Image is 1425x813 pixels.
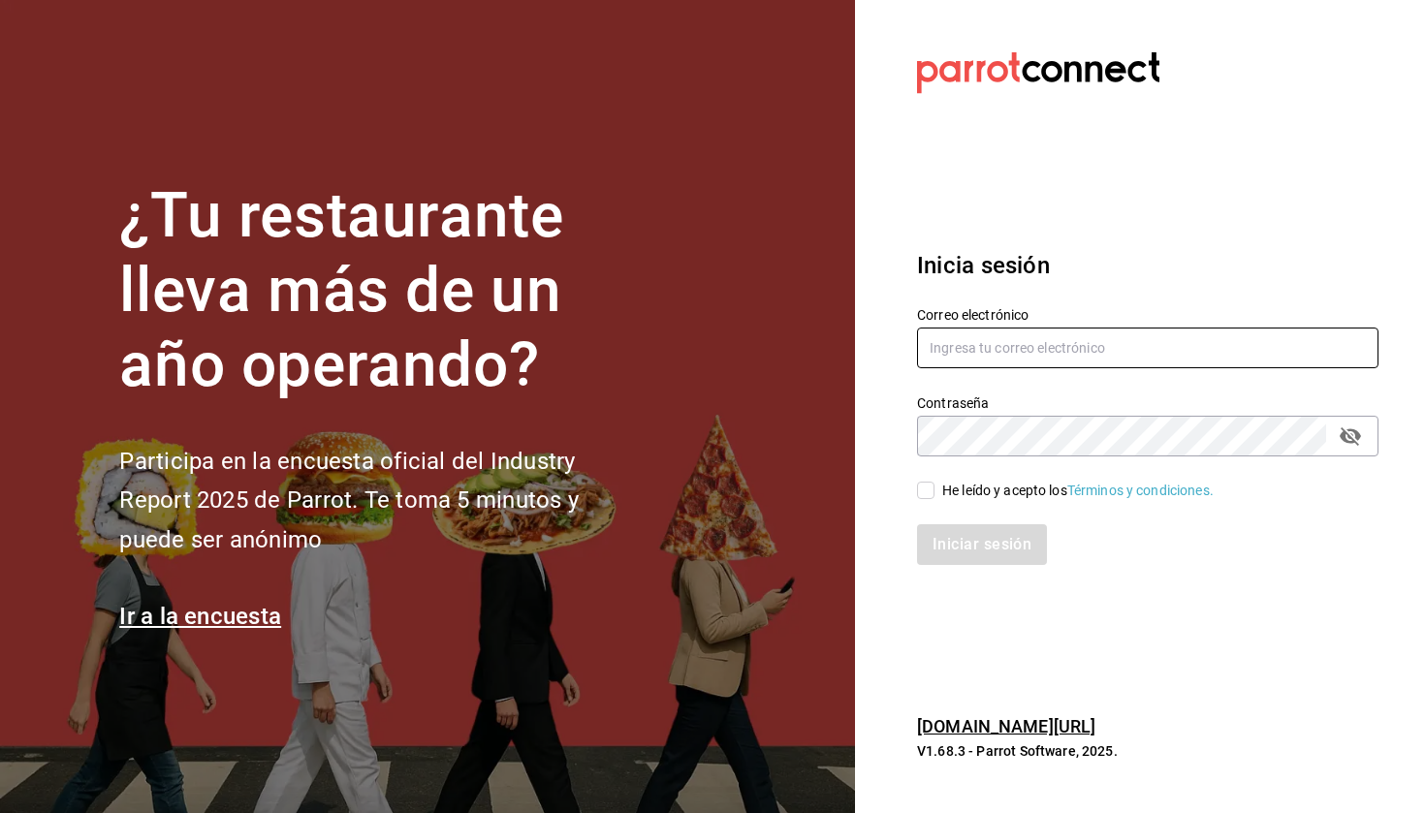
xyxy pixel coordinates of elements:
h1: ¿Tu restaurante lleva más de un año operando? [119,179,643,402]
a: Términos y condiciones. [1067,483,1214,498]
button: passwordField [1334,420,1367,453]
label: Correo electrónico [917,308,1378,322]
div: He leído y acepto los [942,481,1214,501]
label: Contraseña [917,396,1378,410]
p: V1.68.3 - Parrot Software, 2025. [917,741,1378,761]
h2: Participa en la encuesta oficial del Industry Report 2025 de Parrot. Te toma 5 minutos y puede se... [119,442,643,560]
h3: Inicia sesión [917,248,1378,283]
input: Ingresa tu correo electrónico [917,328,1378,368]
a: Ir a la encuesta [119,603,281,630]
a: [DOMAIN_NAME][URL] [917,716,1095,736]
